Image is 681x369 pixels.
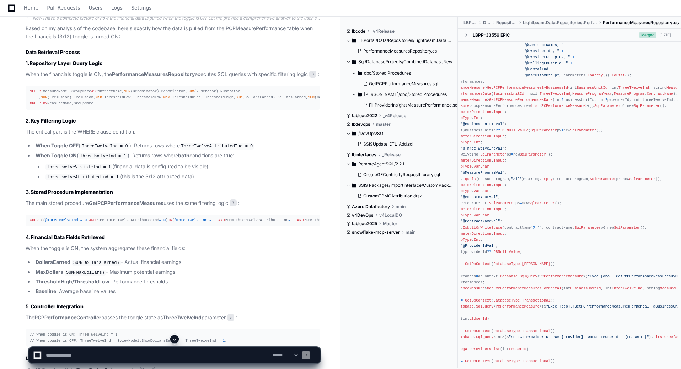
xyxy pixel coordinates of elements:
[45,164,112,170] code: ThreeTwelveVisibleInd = 1
[456,304,474,309] span: Database
[659,32,671,38] div: [DATE]
[358,69,362,77] svg: Directory
[352,160,356,168] svg: Directory
[452,134,491,139] span: ParameterDirection
[452,110,491,114] span: ParameterDirection
[463,226,502,230] span: IsNullOrWhiteSpace
[493,298,520,303] span: DatabaseType
[474,189,489,193] span: VarChar
[570,128,596,132] span: SqlParameter
[476,274,478,278] span: =
[26,189,320,196] h3: 3.
[65,270,106,276] code: SUM(MaxDollars)
[443,98,487,102] span: PCPerformanceMeasure
[36,152,77,158] strong: When Toggle ON
[309,71,316,78] span: 6
[500,274,518,278] span: Database
[355,170,448,180] button: CreateGECentricityRequestLibrary.sql
[26,199,320,207] p: The main stored procedure uses the same filtering logic :
[474,238,480,242] span: Int
[461,170,504,175] span: "@MeasureProgramVal"
[561,128,563,132] span: =
[572,55,574,59] span: +
[376,121,391,127] span: master
[180,143,254,150] code: ThreeTwelveAttributedInd = 0
[465,329,491,333] span: GetDbContext
[358,38,452,43] span: LBPortal/Data/Repositories/Lightbeam.Data.Repositories.Performance
[33,258,320,267] li: : - Actual financial earnings
[26,25,320,41] p: Based on my analysis of the codebase, here's exactly how the data is pulled from the PCPMeasurePe...
[561,98,563,102] span: ?
[487,86,568,90] span: GetPCPPerformanceMeasuresByBusinessId
[369,81,438,87] span: GetPCPPerformanceMeasures.sql
[396,204,406,210] span: main
[493,207,504,211] span: Input
[496,304,540,309] span: PCPerformanceMeasure
[363,172,440,178] span: CreateGECentricityRequestLibrary.sql
[452,183,491,187] span: ParameterDirection
[352,28,365,34] span: lbcode
[441,86,485,90] span: PCPerformanceMeasure
[452,213,471,217] span: SqlDbType
[476,304,493,309] span: SqlQuery
[493,262,520,266] span: DatabaseType
[493,110,504,114] span: Input
[474,116,480,120] span: Int
[520,274,537,278] span: SqlQuery
[346,56,452,67] button: Sql/DatabaseProjects/CombinedDatabaseNew
[26,244,320,253] p: When the toggle is ON, the system aggregates these financial fields:
[533,226,535,230] span: ?
[352,204,390,210] span: Azure Datafactory
[594,104,621,108] span: SqlParameter
[360,100,459,110] button: FillProviderInsightsMeasurePerformance.sql
[470,316,487,321] span: LBUserId
[352,36,356,45] svg: Directory
[612,286,642,291] span: ThreeTwelveInd
[461,329,463,333] span: =
[452,238,471,242] span: SqlDbType
[45,174,120,180] code: ThreeTwelveAttributedInd = 1
[30,332,117,337] span: // When toggle is ON: ThreeTwelveInd = 1
[355,139,448,149] button: SSISUpdate_ETL_Add.sql
[26,49,320,56] h2: Data Retrieval Process
[33,152,320,181] li: ( ): Returns rows where conditions are true:
[111,6,123,10] span: Logs
[522,329,551,333] span: Transactional
[89,6,103,10] span: Users
[352,229,400,235] span: snowflake-mcp-server
[452,140,471,145] span: SqlDbType
[131,6,151,10] span: Settings
[493,158,504,163] span: Input
[371,28,395,34] span: _v4Release
[489,201,515,205] span: SqlParameter
[41,95,47,99] span: SUM
[33,142,320,150] li: ( ): Returns rows where
[26,303,320,310] h3: 5.
[346,180,452,191] button: SSIS Packages/ImportInterface/CustomPackages
[33,287,320,295] li: : Average baseline values
[383,113,406,119] span: _v4Release
[227,314,234,321] span: 5
[614,226,640,230] span: SqlParameter
[566,43,568,47] span: +
[603,20,679,26] span: PerformanceMeasuresRepository.cs
[574,226,601,230] span: SqlParameter
[346,158,452,170] button: RemoteAgentSQL/2.2.1
[382,152,401,158] span: _Release
[463,177,476,181] span: Equals
[30,217,316,223] div: (( PCPM.ThreeTwelveAttributedInd ) ( PCPM.ThreeTwelveAttributedInd PCPM.ThreeTwelveVisibleInd )) ...
[168,218,172,222] span: OR
[30,89,43,93] span: SELECT
[531,104,540,108] span: List
[474,213,489,217] span: VarChar
[511,152,513,157] span: =
[461,195,498,199] span: "@MeasureYearVal"
[483,20,490,26] span: Data
[36,142,79,148] strong: When Toggle OFF
[590,177,616,181] span: SqlParameter
[288,218,290,222] span: =
[43,101,47,105] span: BY
[85,218,87,222] span: 0
[96,95,102,99] span: Min
[524,55,570,59] span: "@ProviderGroupIds, "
